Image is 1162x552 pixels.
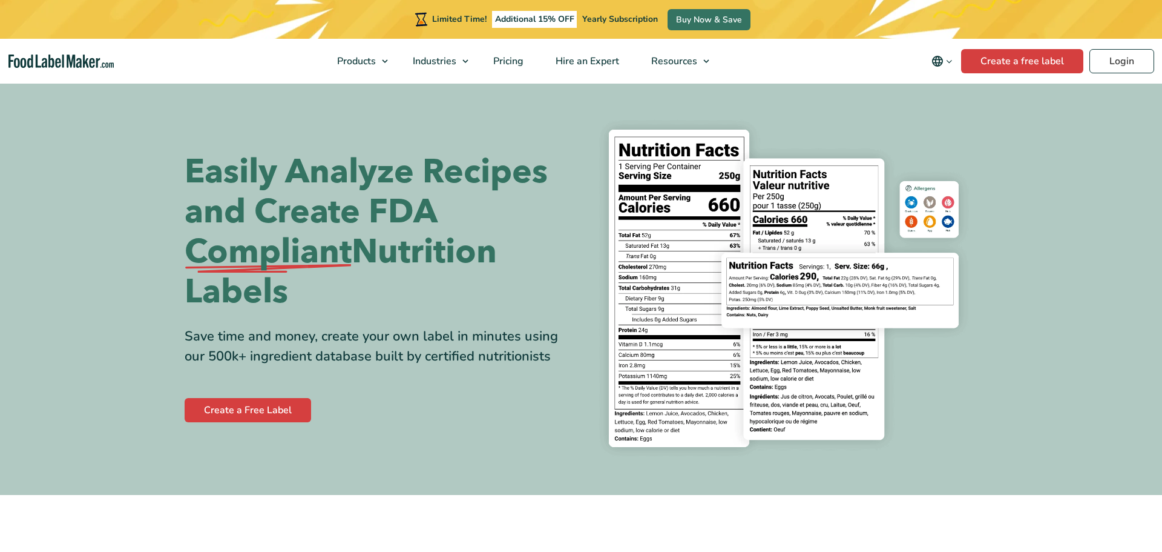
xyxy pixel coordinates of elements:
[409,55,458,68] span: Industries
[397,39,474,84] a: Industries
[635,39,715,84] a: Resources
[333,55,377,68] span: Products
[540,39,632,84] a: Hire an Expert
[185,152,572,312] h1: Easily Analyze Recipes and Create FDA Nutrition Labels
[478,39,537,84] a: Pricing
[552,55,620,68] span: Hire an Expert
[490,55,525,68] span: Pricing
[8,55,114,68] a: Food Label Maker homepage
[492,11,577,28] span: Additional 15% OFF
[923,49,961,73] button: Change language
[185,232,352,272] span: Compliant
[648,55,698,68] span: Resources
[961,49,1083,73] a: Create a free label
[185,327,572,367] div: Save time and money, create your own label in minutes using our 500k+ ingredient database built b...
[185,398,311,422] a: Create a Free Label
[668,9,750,30] a: Buy Now & Save
[321,39,394,84] a: Products
[582,13,658,25] span: Yearly Subscription
[1089,49,1154,73] a: Login
[432,13,487,25] span: Limited Time!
